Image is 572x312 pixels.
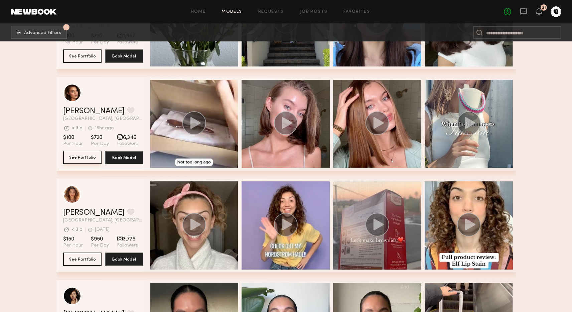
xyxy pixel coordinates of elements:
[63,218,143,223] span: [GEOGRAPHIC_DATA], [GEOGRAPHIC_DATA]
[105,151,143,164] button: Book Model
[91,236,109,243] span: $950
[117,243,138,249] span: Followers
[91,243,109,249] span: Per Day
[117,141,138,147] span: Followers
[91,39,109,45] span: Per Day
[105,49,143,63] button: Book Model
[63,39,83,45] span: Per Hour
[63,209,125,217] a: [PERSON_NAME]
[191,10,206,14] a: Home
[222,10,242,14] a: Models
[258,10,284,14] a: Requests
[95,126,114,131] div: 16hr ago
[117,236,138,243] span: 3,776
[11,26,67,39] button: 1Advanced Filters
[63,117,143,121] span: [GEOGRAPHIC_DATA], [GEOGRAPHIC_DATA]
[542,6,546,10] div: 21
[91,134,109,141] span: $720
[71,126,83,131] div: < 3 d
[95,227,110,232] div: [DATE]
[117,134,138,141] span: 6,346
[63,134,83,141] span: $100
[63,236,83,243] span: $150
[343,10,370,14] a: Favorites
[63,107,125,115] a: [PERSON_NAME]
[105,253,143,266] button: Book Model
[300,10,328,14] a: Job Posts
[63,141,83,147] span: Per Hour
[71,227,83,232] div: < 3 d
[63,253,102,266] button: See Portfolio
[63,243,83,249] span: Per Hour
[63,151,102,164] button: See Portfolio
[65,26,67,29] span: 1
[117,39,138,45] span: Followers
[63,49,102,63] button: See Portfolio
[24,31,61,35] span: Advanced Filters
[91,141,109,147] span: Per Day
